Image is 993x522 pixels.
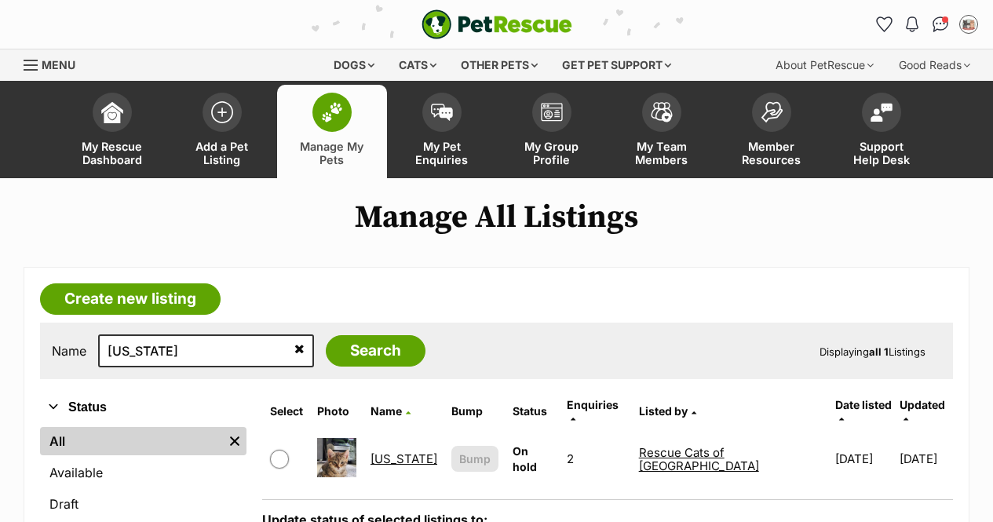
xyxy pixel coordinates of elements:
[871,103,893,122] img: help-desk-icon-fdf02630f3aa405de69fd3d07c3f3aa587a6932b1a1747fa1d2bba05be0121f9.svg
[829,432,899,486] td: [DATE]
[407,140,477,166] span: My Pet Enquiries
[57,85,167,178] a: My Rescue Dashboard
[761,101,783,122] img: member-resources-icon-8e73f808a243e03378d46382f2149f9095a855e16c252ad45f914b54edf8863c.svg
[167,85,277,178] a: Add a Pet Listing
[52,344,86,358] label: Name
[297,140,367,166] span: Manage My Pets
[323,49,385,81] div: Dogs
[326,335,425,367] input: Search
[371,404,402,418] span: Name
[900,12,925,37] button: Notifications
[651,102,673,122] img: team-members-icon-5396bd8760b3fe7c0b43da4ab00e1e3bb1a5d9ba89233759b79545d2d3fc5d0d.svg
[871,12,981,37] ul: Account quick links
[567,398,619,424] a: Enquiries
[264,392,309,430] th: Select
[459,451,491,467] span: Bump
[906,16,918,32] img: notifications-46538b983faf8c2785f20acdc204bb7945ddae34d4c08c2a6579f10ce5e182be.svg
[551,49,682,81] div: Get pet support
[639,445,759,473] a: Rescue Cats of [GEOGRAPHIC_DATA]
[871,12,896,37] a: Favourites
[371,404,411,418] a: Name
[846,140,917,166] span: Support Help Desk
[900,432,951,486] td: [DATE]
[835,398,892,411] span: Date listed
[450,49,549,81] div: Other pets
[639,404,688,418] span: Listed by
[387,85,497,178] a: My Pet Enquiries
[40,397,246,418] button: Status
[513,444,537,473] span: On hold
[820,345,925,358] span: Displaying Listings
[541,103,563,122] img: group-profile-icon-3fa3cf56718a62981997c0bc7e787c4b2cf8bcc04b72c1350f741eb67cf2f40e.svg
[900,398,945,424] a: Updated
[607,85,717,178] a: My Team Members
[371,451,437,466] a: [US_STATE]
[956,12,981,37] button: My account
[736,140,807,166] span: Member Resources
[869,345,889,358] strong: all 1
[40,458,246,487] a: Available
[187,140,257,166] span: Add a Pet Listing
[626,140,697,166] span: My Team Members
[223,427,246,455] a: Remove filter
[567,398,619,411] span: translation missing: en.admin.listings.index.attributes.enquiries
[24,49,86,78] a: Menu
[422,9,572,39] a: PetRescue
[388,49,447,81] div: Cats
[445,392,505,430] th: Bump
[40,427,223,455] a: All
[277,85,387,178] a: Manage My Pets
[717,85,827,178] a: Member Resources
[101,101,123,123] img: dashboard-icon-eb2f2d2d3e046f16d808141f083e7271f6b2e854fb5c12c21221c1fb7104beca.svg
[321,102,343,122] img: manage-my-pets-icon-02211641906a0b7f246fdf0571729dbe1e7629f14944591b6c1af311fb30b64b.svg
[517,140,587,166] span: My Group Profile
[311,392,363,430] th: Photo
[211,101,233,123] img: add-pet-listing-icon-0afa8454b4691262ce3f59096e99ab1cd57d4a30225e0717b998d2c9b9846f56.svg
[900,398,945,411] span: Updated
[888,49,981,81] div: Good Reads
[560,432,631,486] td: 2
[42,58,75,71] span: Menu
[40,490,246,518] a: Draft
[765,49,885,81] div: About PetRescue
[961,16,977,32] img: Rescue Cats of Melbourne profile pic
[639,404,696,418] a: Listed by
[422,9,572,39] img: logo-e224e6f780fb5917bec1dbf3a21bbac754714ae5b6737aabdf751b685950b380.svg
[431,104,453,121] img: pet-enquiries-icon-7e3ad2cf08bfb03b45e93fb7055b45f3efa6380592205ae92323e6603595dc1f.svg
[77,140,148,166] span: My Rescue Dashboard
[827,85,936,178] a: Support Help Desk
[40,283,221,315] a: Create new listing
[835,398,892,424] a: Date listed
[451,446,498,472] button: Bump
[928,12,953,37] a: Conversations
[933,16,949,32] img: chat-41dd97257d64d25036548639549fe6c8038ab92f7586957e7f3b1b290dea8141.svg
[497,85,607,178] a: My Group Profile
[506,392,559,430] th: Status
